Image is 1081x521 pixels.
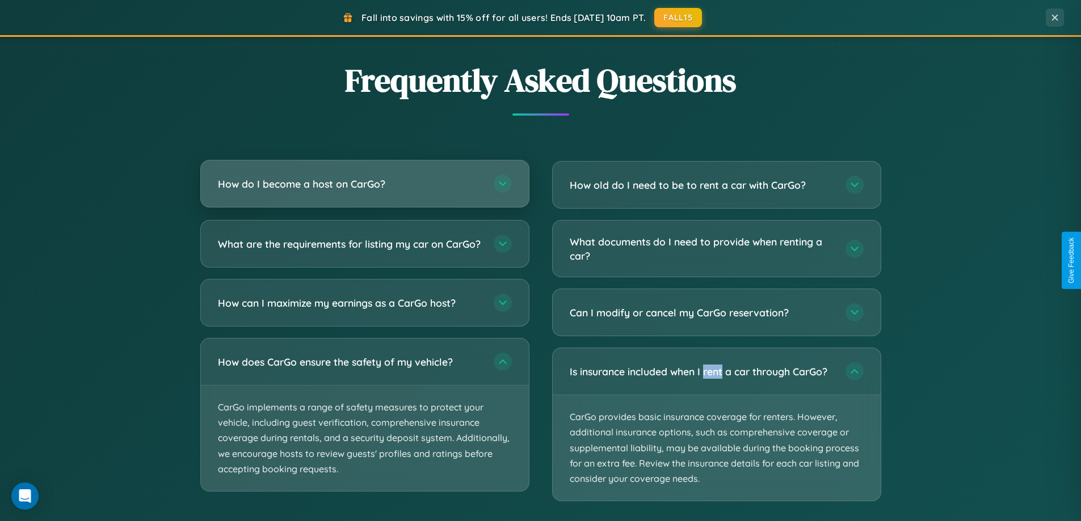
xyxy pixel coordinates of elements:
[654,8,702,27] button: FALL15
[218,355,482,369] h3: How does CarGo ensure the safety of my vehicle?
[570,306,834,320] h3: Can I modify or cancel my CarGo reservation?
[553,395,881,501] p: CarGo provides basic insurance coverage for renters. However, additional insurance options, such ...
[11,482,39,510] div: Open Intercom Messenger
[218,296,482,310] h3: How can I maximize my earnings as a CarGo host?
[570,235,834,262] h3: What documents do I need to provide when renting a car?
[218,237,482,251] h3: What are the requirements for listing my car on CarGo?
[570,178,834,192] h3: How old do I need to be to rent a car with CarGo?
[218,177,482,191] h3: How do I become a host on CarGo?
[361,12,646,23] span: Fall into savings with 15% off for all users! Ends [DATE] 10am PT.
[201,386,529,491] p: CarGo implements a range of safety measures to protect your vehicle, including guest verification...
[200,58,881,102] h2: Frequently Asked Questions
[570,365,834,379] h3: Is insurance included when I rent a car through CarGo?
[1067,238,1075,283] div: Give Feedback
